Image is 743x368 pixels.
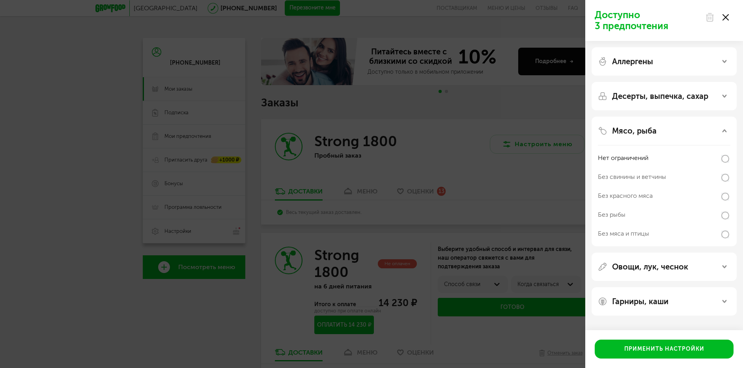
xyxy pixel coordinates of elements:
[598,172,666,182] div: Без свинины и ветчины
[598,210,625,219] div: Без рыбы
[598,229,649,238] div: Без мяса и птицы
[612,57,653,66] p: Аллергены
[612,91,708,101] p: Десерты, выпечка, сахар
[612,297,668,306] p: Гарниры, каши
[598,153,648,163] div: Нет ограничений
[595,9,700,32] p: Доступно 3 предпочтения
[595,340,734,359] button: Применить настройки
[612,262,688,271] p: Овощи, лук, чеснок
[598,191,653,201] div: Без красного мяса
[612,126,657,136] p: Мясо, рыба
